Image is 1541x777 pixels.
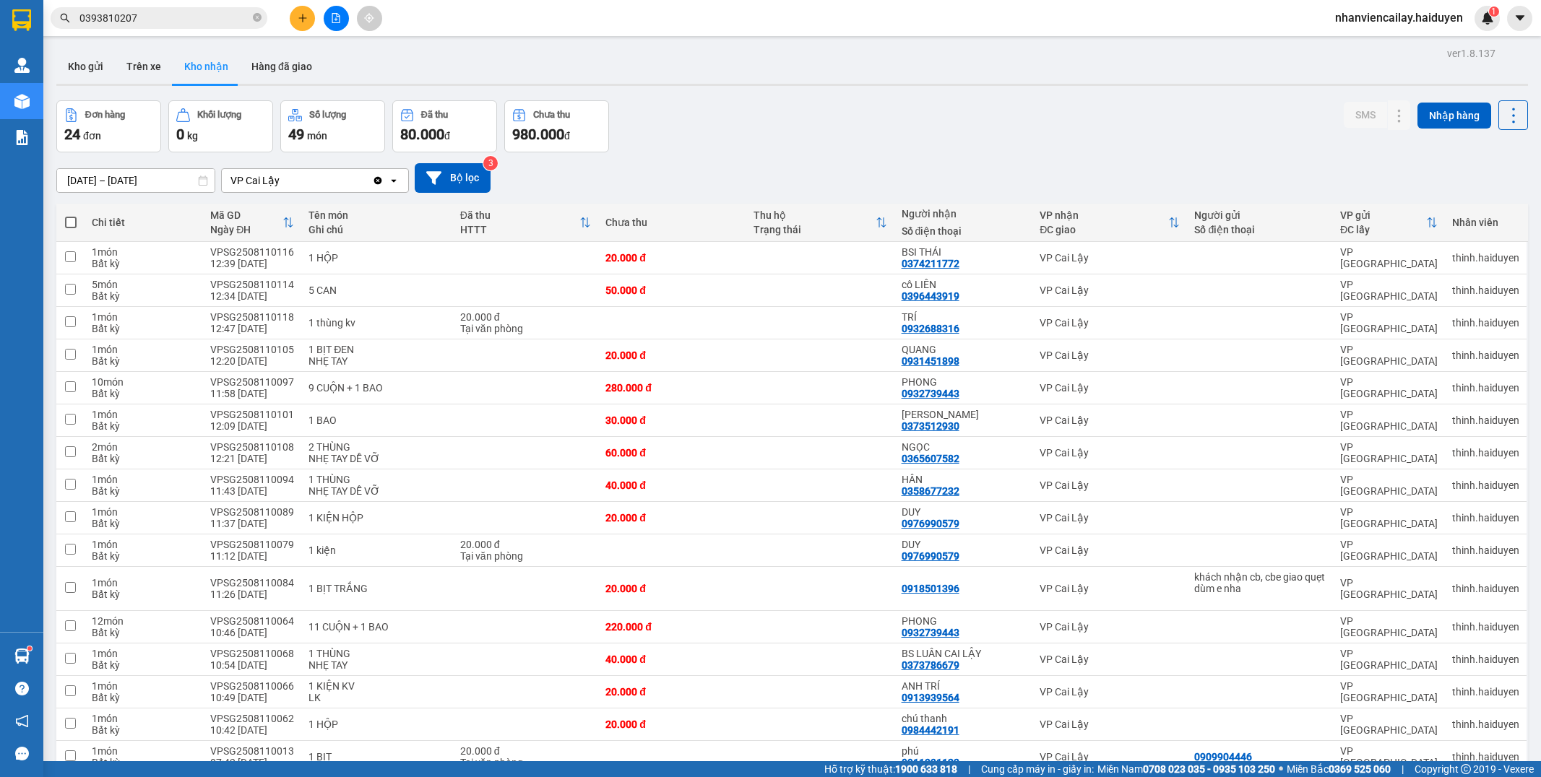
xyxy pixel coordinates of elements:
div: PHONG [902,376,1026,388]
div: 2 THÙNG [308,441,445,453]
div: BSI THÁI [902,246,1026,258]
div: 280.000 đ [605,382,739,394]
span: message [15,747,29,760]
div: VP [GEOGRAPHIC_DATA] [1340,441,1438,464]
div: 1 THÙNG [308,474,445,485]
div: VPSG2508110079 [210,539,294,550]
div: 20.000 đ [605,350,739,361]
th: Toggle SortBy [203,204,301,242]
div: VP Cai Lậy [1040,583,1180,594]
div: VPSG2508110116 [210,246,294,258]
div: Thu hộ [754,209,876,221]
div: 60.000 đ [605,447,739,459]
div: 1 món [92,506,196,518]
div: 1 món [92,745,196,757]
div: DUY [902,539,1026,550]
div: 10:42 [DATE] [210,724,294,736]
div: 0984442191 [902,724,959,736]
th: Toggle SortBy [1032,204,1187,242]
span: 1 [1491,6,1496,17]
sup: 3 [483,156,498,170]
div: Chưa thu [533,110,570,120]
div: thinh.haiduyen [1452,686,1519,698]
div: 20.000 đ [605,686,739,698]
div: 1 món [92,246,196,258]
div: Trạng thái [754,224,876,235]
div: VP [GEOGRAPHIC_DATA] [1340,577,1438,600]
div: VPSG2508110066 [210,680,294,692]
div: VP Cai Lậy [1040,350,1180,361]
div: 0358677232 [902,485,959,497]
div: 20.000 đ [460,745,591,757]
div: Ngày ĐH [210,224,282,235]
div: VPSG2508110105 [210,344,294,355]
div: VPSG2508110062 [210,713,294,724]
div: HTTT [460,224,579,235]
div: VP [GEOGRAPHIC_DATA] [1340,311,1438,334]
span: caret-down [1514,12,1527,25]
div: 12:39 [DATE] [210,258,294,269]
div: 1 món [92,311,196,323]
div: 1 món [92,474,196,485]
div: 20.000 đ [605,512,739,524]
div: VP Cai Lậy [1040,621,1180,633]
div: 1 HỘP [308,252,445,264]
div: Bất kỳ [92,518,196,529]
input: Selected VP Cai Lậy. [281,173,282,188]
div: Bất kỳ [92,627,196,638]
div: QUANG [902,344,1026,355]
span: | [968,761,970,777]
div: DUY [902,506,1026,518]
div: 10:49 [DATE] [210,692,294,703]
th: Toggle SortBy [453,204,598,242]
div: 1 THÙNG [308,648,445,659]
div: NHẸ TAY DỄ VỠ [308,485,445,497]
div: VP [GEOGRAPHIC_DATA] [1340,246,1438,269]
div: 1 món [92,713,196,724]
div: 220.000 đ [605,621,739,633]
div: Người gửi [1194,209,1325,221]
div: VP Cai Lậy [1040,512,1180,524]
svg: Clear value [372,175,384,186]
span: notification [15,714,29,728]
img: warehouse-icon [14,58,30,73]
div: 11:12 [DATE] [210,550,294,562]
div: 0976990579 [902,518,959,529]
span: copyright [1461,764,1471,774]
img: warehouse-icon [14,648,30,664]
div: 40.000 đ [605,654,739,665]
span: 980.000 [512,126,564,143]
div: 1 món [92,344,196,355]
div: PHONG [902,615,1026,627]
div: BS LUÂN CAI LẬY [902,648,1026,659]
span: close-circle [253,12,262,25]
div: VP [GEOGRAPHIC_DATA] [1340,279,1438,302]
div: 1 BAO [308,414,445,426]
div: VP [GEOGRAPHIC_DATA] [1340,344,1438,367]
div: VPSG2508110101 [210,409,294,420]
div: Số điện thoại [1194,224,1325,235]
button: Kho nhận [173,49,240,84]
div: 12:20 [DATE] [210,355,294,367]
input: Tìm tên, số ĐT hoặc mã đơn [79,10,250,26]
div: Số lượng [309,110,346,120]
div: 0373786679 [902,659,959,671]
div: 12 món [92,615,196,627]
div: VP Cai Lậy [1040,382,1180,394]
div: TRÍ [902,311,1026,323]
div: 20.000 đ [605,583,739,594]
div: thinh.haiduyen [1452,479,1519,491]
div: VP Cai Lậy [1040,285,1180,296]
div: khách nhận cb, cbe giao quẹt dùm e nha [1194,571,1325,594]
span: | [1402,761,1404,777]
div: thinh.haiduyen [1452,719,1519,730]
div: Bất kỳ [92,355,196,367]
div: 0976990579 [902,550,959,562]
div: 0373512930 [902,420,959,432]
svg: open [388,175,400,186]
span: 0 [176,126,184,143]
div: Bất kỳ [92,323,196,334]
div: Chi tiết [92,217,196,228]
div: HOÀNG ANH [902,409,1026,420]
button: Kho gửi [56,49,115,84]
